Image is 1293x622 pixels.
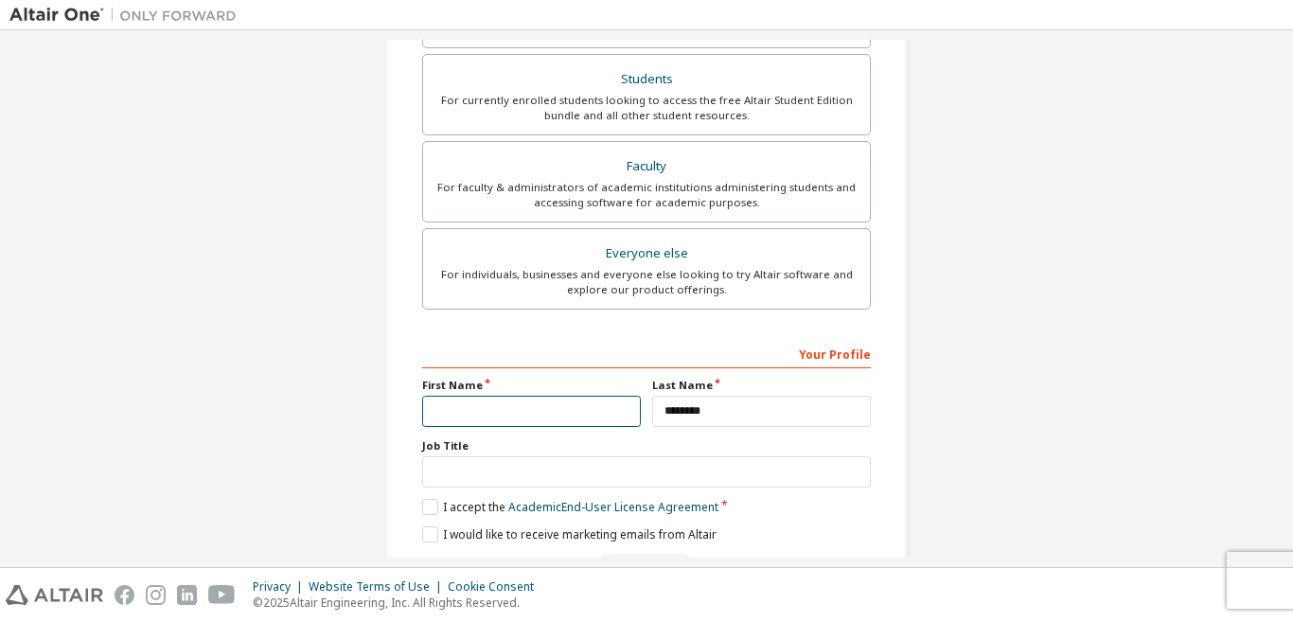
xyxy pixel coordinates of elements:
label: First Name [422,378,641,393]
img: altair_logo.svg [6,585,103,605]
p: © 2025 Altair Engineering, Inc. All Rights Reserved. [253,595,545,611]
div: Cookie Consent [448,579,545,595]
div: For faculty & administrators of academic institutions administering students and accessing softwa... [434,180,859,210]
div: Privacy [253,579,309,595]
img: linkedin.svg [177,585,197,605]
img: Altair One [9,6,246,25]
label: Job Title [422,438,871,453]
div: Everyone else [434,240,859,267]
div: Website Terms of Use [309,579,448,595]
div: For currently enrolled students looking to access the free Altair Student Edition bundle and all ... [434,93,859,123]
img: instagram.svg [146,585,166,605]
div: For individuals, businesses and everyone else looking to try Altair software and explore our prod... [434,267,859,297]
div: Faculty [434,153,859,180]
label: Last Name [652,378,871,393]
img: facebook.svg [115,585,134,605]
img: youtube.svg [208,585,236,605]
div: Students [434,66,859,93]
div: Your Profile [422,338,871,368]
a: Academic End-User License Agreement [508,499,718,515]
div: Read and acccept EULA to continue [422,554,871,582]
label: I accept the [422,499,718,515]
label: I would like to receive marketing emails from Altair [422,526,717,542]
